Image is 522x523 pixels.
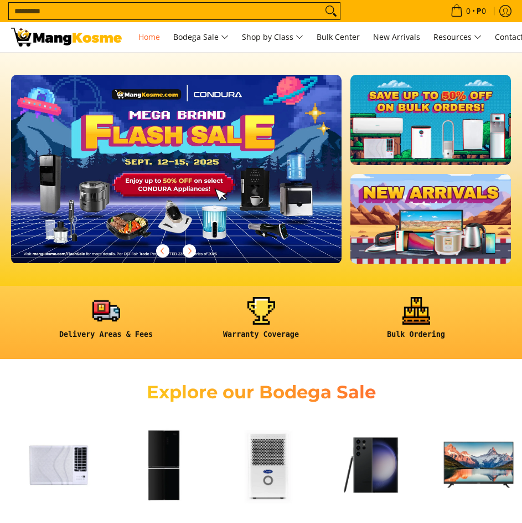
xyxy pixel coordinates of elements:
a: Bodega Sale [168,22,234,52]
a: New Arrivals [368,22,426,52]
img: Mang Kosme: Your Home Appliances Warehouse Sale Partner! [11,28,122,47]
img: Refrigerators [116,418,210,512]
a: Resources [428,22,487,52]
img: Small Appliances [221,418,316,512]
a: Shop by Class [236,22,309,52]
span: Shop by Class [242,30,303,44]
span: Bodega Sale [173,30,229,44]
a: <h6><strong>Bulk Ordering</strong></h6> [344,297,488,348]
span: Resources [433,30,482,44]
button: Next [177,239,201,263]
span: ₱0 [475,7,488,15]
button: Search [322,3,340,19]
img: Air Conditioners [11,418,105,512]
a: Bulk Center [311,22,365,52]
h2: Explore our Bodega Sale [139,381,384,403]
a: Home [133,22,166,52]
img: Desktop homepage 29339654 2507 42fb b9ff a0650d39e9ed [11,75,342,263]
span: Bulk Center [317,32,360,42]
img: Electronic Devices [327,418,421,512]
span: Home [138,32,160,42]
button: Previous [151,239,175,263]
span: 0 [464,7,472,15]
span: • [447,5,489,17]
a: <h6><strong>Delivery Areas & Fees</strong></h6> [34,297,178,348]
a: <h6><strong>Warranty Coverage</strong></h6> [189,297,333,348]
span: New Arrivals [373,32,420,42]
